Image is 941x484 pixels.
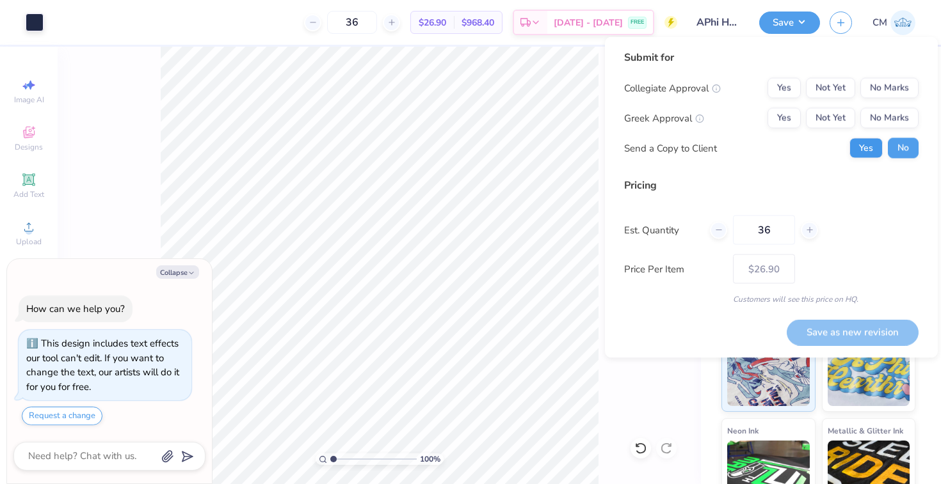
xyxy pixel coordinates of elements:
[15,142,43,152] span: Designs
[624,222,700,237] label: Est. Quantity
[14,95,44,105] span: Image AI
[759,12,820,34] button: Save
[462,16,494,29] span: $968.40
[624,262,723,276] label: Price Per Item
[156,265,199,279] button: Collapse
[849,138,883,159] button: Yes
[419,16,446,29] span: $26.90
[687,10,750,35] input: Untitled Design
[860,78,919,98] button: No Marks
[26,302,125,315] div: How can we help you?
[420,453,440,465] span: 100 %
[624,178,919,193] div: Pricing
[727,342,810,406] img: Standard
[888,138,919,159] button: No
[890,10,915,35] img: Chloe Murlin
[828,424,903,437] span: Metallic & Glitter Ink
[727,424,759,437] span: Neon Ink
[733,215,795,245] input: – –
[624,50,919,65] div: Submit for
[16,237,42,247] span: Upload
[873,10,915,35] a: CM
[327,11,377,34] input: – –
[873,15,887,30] span: CM
[26,337,179,393] div: This design includes text effects our tool can't edit. If you want to change the text, our artist...
[624,141,717,155] div: Send a Copy to Client
[806,78,855,98] button: Not Yet
[624,81,721,95] div: Collegiate Approval
[22,407,102,425] button: Request a change
[860,108,919,129] button: No Marks
[631,18,644,27] span: FREE
[624,111,704,125] div: Greek Approval
[806,108,855,129] button: Not Yet
[624,293,919,305] div: Customers will see this price on HQ.
[768,108,801,129] button: Yes
[13,189,44,199] span: Add Text
[828,342,910,406] img: Puff Ink
[768,78,801,98] button: Yes
[554,16,623,29] span: [DATE] - [DATE]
